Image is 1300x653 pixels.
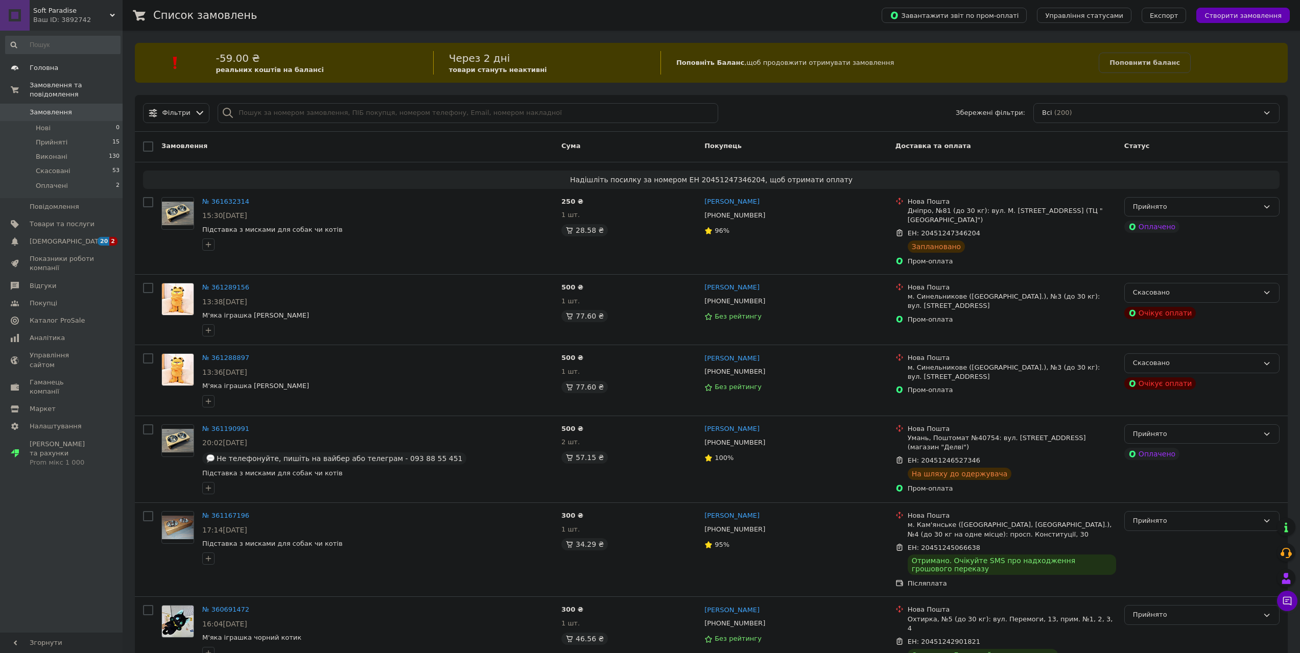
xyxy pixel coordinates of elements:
span: Створити замовлення [1204,12,1282,19]
span: 13:38[DATE] [202,298,247,306]
div: Ваш ID: 3892742 [33,15,123,25]
span: ЕН: 20451242901821 [908,638,980,645]
div: Охтирка, №5 (до 30 кг): вул. Перемоги, 13, прим. №1, 2, 3, 4 [908,615,1116,633]
span: 2 шт. [561,438,580,446]
img: Фото товару [162,354,194,385]
a: № 361190991 [202,425,249,432]
span: 100% [715,454,734,462]
span: ЕН: 20451246527346 [908,456,980,464]
span: 500 ₴ [561,283,583,291]
a: Фото товару [161,197,194,230]
div: 34.29 ₴ [561,538,608,550]
a: [PERSON_NAME] [704,197,760,207]
div: Скасовано [1133,287,1259,298]
a: Фото товару [161,605,194,638]
span: Збережені фільтри: [956,108,1025,118]
div: [PHONE_NUMBER] [702,617,767,630]
span: 250 ₴ [561,198,583,205]
a: № 361167196 [202,512,249,519]
b: реальних коштів на балансі [216,66,324,74]
a: Підставка з мисками для собак чи котів [202,226,343,233]
div: Нова Пошта [908,197,1116,206]
div: Прийнято [1133,429,1259,440]
div: Післяплата [908,579,1116,588]
button: Чат з покупцем [1277,591,1297,611]
span: Soft Paradise [33,6,110,15]
div: м. Кам'янське ([GEOGRAPHIC_DATA], [GEOGRAPHIC_DATA].), №4 (до 30 кг на одне місце): просп. Консти... [908,520,1116,539]
a: № 360691472 [202,606,249,613]
span: 20 [98,237,109,246]
span: 130 [109,152,120,161]
span: Через 2 дні [449,52,510,64]
img: :speech_balloon: [206,454,215,463]
input: Пошук [5,36,121,54]
a: № 361632314 [202,198,249,205]
a: М'яка іграшка чорний котик [202,634,301,641]
a: Підставка з мисками для собак чи котів [202,469,343,477]
div: Прийнято [1133,610,1259,620]
button: Завантажити звіт по пром-оплаті [882,8,1027,23]
div: [PHONE_NUMBER] [702,523,767,536]
span: [DEMOGRAPHIC_DATA] [30,237,105,246]
span: Управління статусами [1045,12,1123,19]
div: [PHONE_NUMBER] [702,295,767,308]
div: Прийнято [1133,516,1259,526]
span: [PERSON_NAME] та рахунки [30,440,94,468]
div: 28.58 ₴ [561,224,608,236]
h1: Список замовлень [153,9,257,21]
img: :exclamation: [168,55,183,70]
span: М'яка іграшка [PERSON_NAME] [202,311,309,319]
span: Завантажити звіт по пром-оплаті [890,11,1019,20]
span: ЕН: 20451247346204 [908,229,980,237]
a: Фото товару [161,424,194,457]
a: Підставка з мисками для собак чи котів [202,540,343,547]
div: Пром-оплата [908,484,1116,493]
a: [PERSON_NAME] [704,606,760,615]
div: Prom мікс 1 000 [30,458,94,467]
div: Пром-оплата [908,257,1116,266]
span: Покупець [704,142,742,150]
span: 1 шт. [561,211,580,219]
div: Нова Пошта [908,424,1116,433]
span: 500 ₴ [561,425,583,432]
span: Без рейтингу [715,635,762,642]
span: Головна [30,63,58,72]
span: (200) [1054,109,1072,116]
div: Пром-оплата [908,385,1116,395]
div: Оплачено [1124,448,1179,460]
a: [PERSON_NAME] [704,424,760,434]
div: [PHONE_NUMBER] [702,365,767,378]
span: Доставка та оплата [895,142,971,150]
span: Оплачені [36,181,68,190]
span: ЕН: 20451245066638 [908,544,980,551]
a: Поповнити баланс [1099,53,1191,73]
div: 77.60 ₴ [561,310,608,322]
div: Пром-оплата [908,315,1116,324]
div: м. Синельникове ([GEOGRAPHIC_DATA].), №3 (до 30 кг): вул. [STREET_ADDRESS] [908,363,1116,381]
button: Управління статусами [1037,8,1131,23]
span: 2 [109,237,117,246]
span: Замовлення та повідомлення [30,81,123,99]
img: Фото товару [162,429,194,453]
div: Дніпро, №81 (до 30 кг): вул. М. [STREET_ADDRESS] (ТЦ "[GEOGRAPHIC_DATA]") [908,206,1116,225]
a: Фото товару [161,353,194,386]
span: Без рейтингу [715,383,762,391]
span: 13:36[DATE] [202,368,247,376]
span: 1 шт. [561,619,580,627]
span: М'яка іграшка [PERSON_NAME] [202,382,309,390]
span: Прийняті [36,138,67,147]
span: 96% [715,227,729,234]
span: Показники роботи компанії [30,254,94,273]
span: Нові [36,124,51,133]
span: Аналітика [30,333,65,343]
span: Експорт [1150,12,1178,19]
span: Налаштування [30,422,82,431]
span: Фільтри [162,108,191,118]
span: Виконані [36,152,67,161]
span: Без рейтингу [715,312,762,320]
img: Фото товару [162,606,194,637]
span: 300 ₴ [561,512,583,519]
span: Cума [561,142,580,150]
div: м. Синельникове ([GEOGRAPHIC_DATA].), №3 (до 30 кг): вул. [STREET_ADDRESS] [908,292,1116,310]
